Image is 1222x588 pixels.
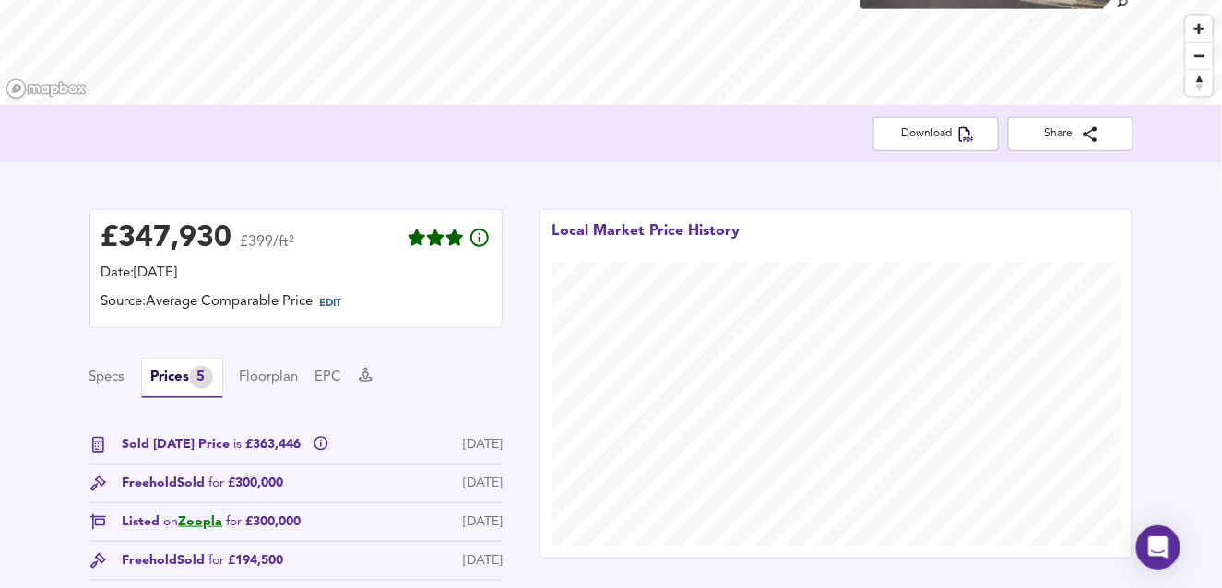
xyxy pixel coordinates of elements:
div: £ 347,930 [101,225,232,253]
span: for [209,554,225,567]
button: Floorplan [240,368,299,388]
button: EPC [315,368,342,388]
span: for [227,515,243,528]
div: 5 [190,366,213,389]
span: £399/ft² [241,235,295,262]
button: Zoom out [1186,42,1213,69]
button: Prices5 [141,358,223,398]
div: [DATE] [463,435,503,454]
a: Zoopla [179,515,223,528]
span: Reset bearing to north [1186,70,1213,96]
button: Share [1008,117,1133,151]
button: Zoom in [1186,16,1213,42]
span: Sold £194,500 [178,551,284,570]
span: is [234,438,243,451]
span: on [164,515,179,528]
div: Prices [151,366,213,389]
div: [DATE] [463,551,503,570]
div: Open Intercom Messenger [1136,525,1180,570]
span: for [209,476,225,489]
div: Date: [DATE] [101,264,491,284]
span: Zoom out [1186,43,1213,69]
div: Freehold [123,474,284,493]
span: EDIT [320,299,342,309]
button: Specs [89,368,125,388]
span: Sold [DATE] Price £363,446 [123,435,305,454]
a: Mapbox homepage [6,78,87,100]
span: Share [1023,124,1119,144]
div: Freehold [123,551,284,570]
div: Source: Average Comparable Price [101,292,491,316]
span: Download [888,124,984,144]
div: [DATE] [463,474,503,493]
div: Local Market Price History [552,221,741,262]
button: Download [873,117,999,151]
div: [DATE] [463,512,503,532]
span: Listed £300,000 [123,512,302,532]
span: Sold £300,000 [178,474,284,493]
button: Reset bearing to north [1186,69,1213,96]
